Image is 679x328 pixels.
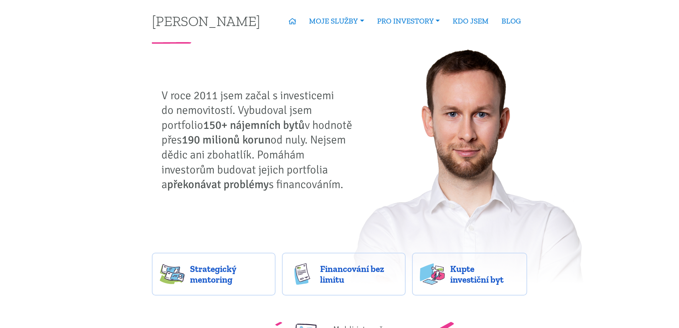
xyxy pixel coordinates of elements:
a: PRO INVESTORY [371,13,446,29]
img: finance [290,263,315,285]
strong: 150+ nájemních bytů [203,118,305,132]
span: Financování bez limitu [320,263,398,285]
p: V roce 2011 jsem začal s investicemi do nemovitostí. Vybudoval jsem portfolio v hodnotě přes od n... [161,88,357,192]
strong: 190 milionů korun [182,133,271,147]
a: Kupte investiční byt [412,253,527,296]
strong: překonávat problémy [167,177,269,191]
span: Strategický mentoring [190,263,268,285]
a: KDO JSEM [446,13,495,29]
a: Strategický mentoring [152,253,276,296]
span: Kupte investiční byt [450,263,519,285]
a: MOJE SLUŽBY [303,13,370,29]
a: BLOG [495,13,527,29]
img: strategy [160,263,185,285]
a: [PERSON_NAME] [152,14,260,28]
a: Financování bez limitu [282,253,406,296]
img: flats [420,263,445,285]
